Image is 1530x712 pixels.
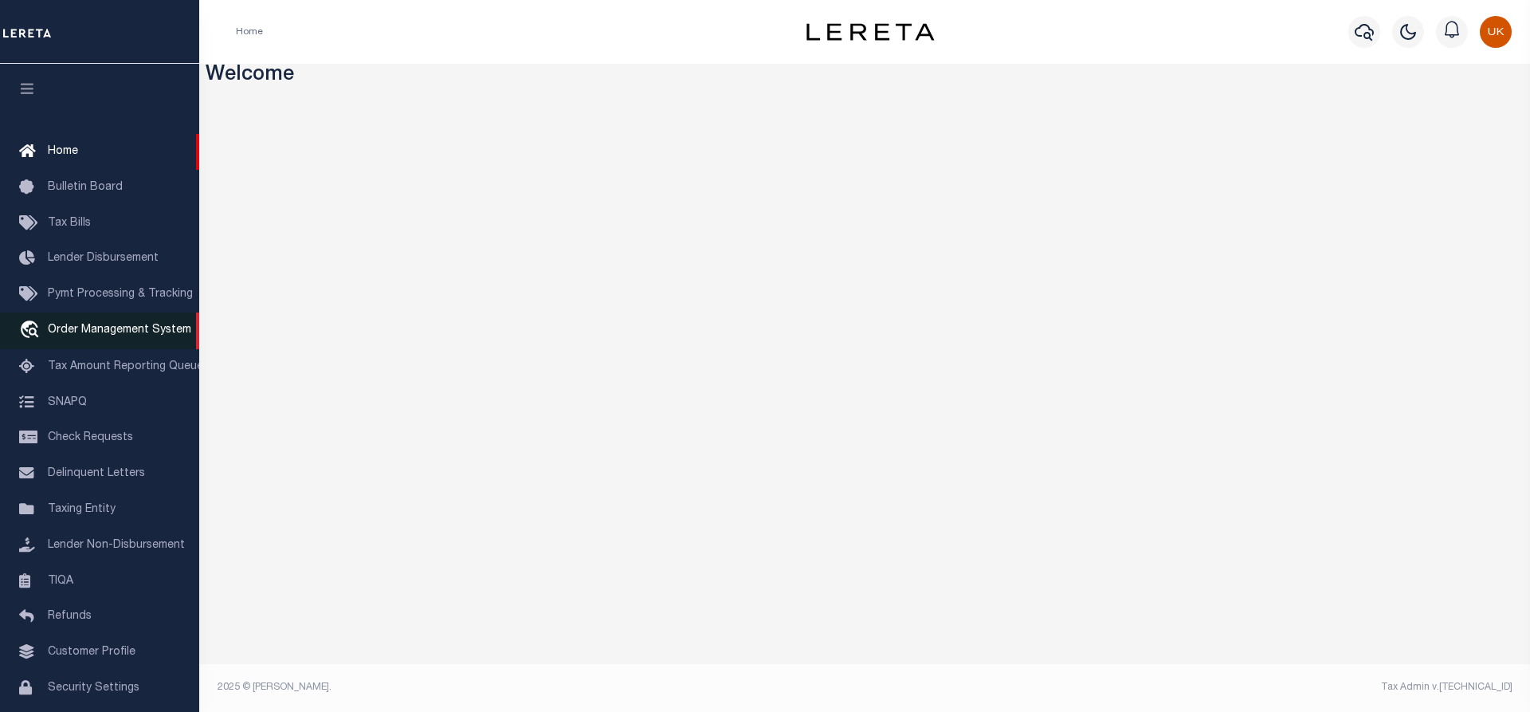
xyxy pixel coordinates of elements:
span: Home [48,146,78,157]
span: Tax Bills [48,218,91,229]
span: Check Requests [48,432,133,443]
span: Lender Non-Disbursement [48,540,185,551]
span: Tax Amount Reporting Queue [48,361,203,372]
span: Order Management System [48,325,191,336]
div: Tax Admin v.[TECHNICAL_ID] [877,680,1512,694]
h3: Welcome [206,64,1524,89]
span: Refunds [48,611,92,622]
span: Customer Profile [48,647,135,658]
span: Taxing Entity [48,504,116,515]
span: Pymt Processing & Tracking [48,289,193,300]
span: Bulletin Board [48,182,123,193]
span: TIQA [48,575,73,586]
div: 2025 © [PERSON_NAME]. [206,680,865,694]
img: svg+xml;base64,PHN2ZyB4bWxucz0iaHR0cDovL3d3dy53My5vcmcvMjAwMC9zdmciIHBvaW50ZXItZXZlbnRzPSJub25lIi... [1480,16,1512,48]
span: Delinquent Letters [48,468,145,479]
li: Home [236,25,263,39]
span: SNAPQ [48,396,87,407]
i: travel_explore [19,321,45,341]
span: Lender Disbursement [48,253,159,264]
span: Security Settings [48,682,139,694]
img: logo-dark.svg [806,23,934,41]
